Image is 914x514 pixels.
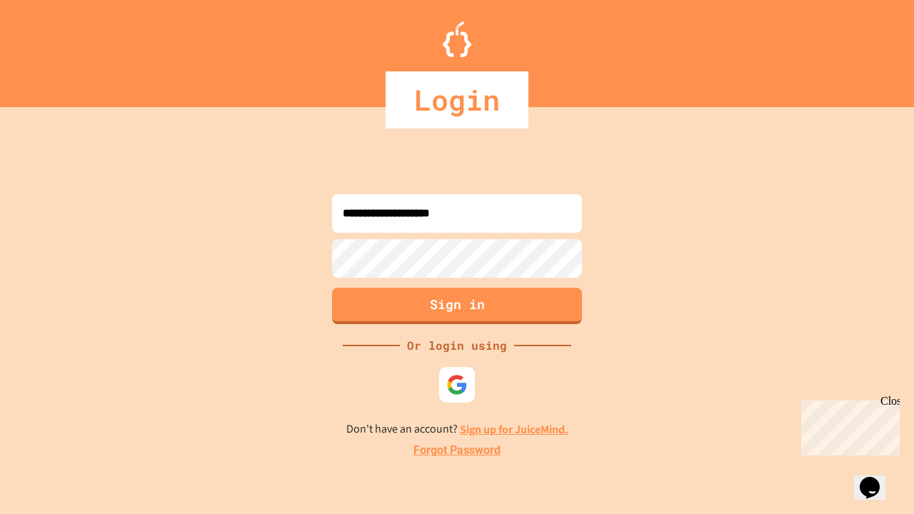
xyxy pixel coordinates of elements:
img: Logo.svg [443,21,471,57]
div: Chat with us now!Close [6,6,99,91]
a: Forgot Password [413,442,501,459]
button: Sign in [332,288,582,324]
iframe: chat widget [854,457,900,500]
p: Don't have an account? [346,420,568,438]
div: Or login using [400,337,514,354]
img: google-icon.svg [446,374,468,395]
iframe: chat widget [795,395,900,455]
a: Sign up for JuiceMind. [460,422,568,437]
div: Login [386,71,528,128]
